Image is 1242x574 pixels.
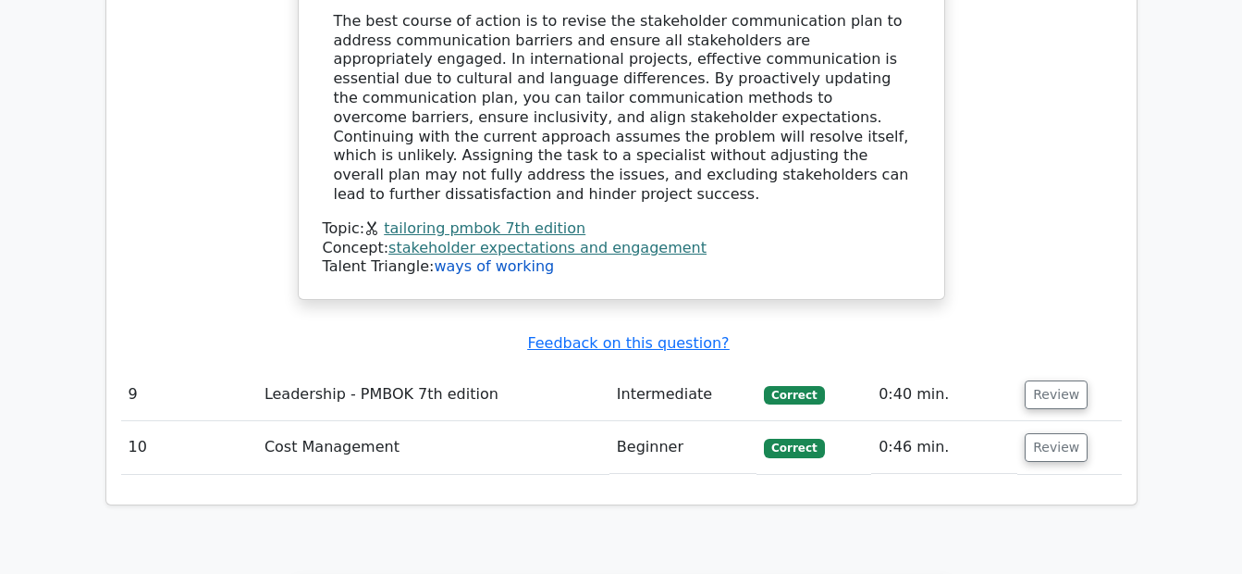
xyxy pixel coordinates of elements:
div: The best course of action is to revise the stakeholder communication plan to address communicatio... [334,12,909,205]
td: 9 [121,368,257,421]
td: Intermediate [609,368,756,421]
button: Review [1025,433,1088,462]
button: Review [1025,381,1088,409]
span: Correct [764,386,824,405]
a: stakeholder expectations and engagement [388,239,707,256]
td: 10 [121,421,257,474]
a: tailoring pmbok 7th edition [384,219,585,237]
td: 0:46 min. [871,421,1017,474]
a: ways of working [434,257,554,275]
span: Correct [764,439,824,457]
td: Cost Management [257,421,609,474]
td: Leadership - PMBOK 7th edition [257,368,609,421]
a: Feedback on this question? [527,334,729,352]
div: Talent Triangle: [323,219,920,277]
td: 0:40 min. [871,368,1017,421]
div: Concept: [323,239,920,258]
td: Beginner [609,421,756,474]
div: Topic: [323,219,920,239]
